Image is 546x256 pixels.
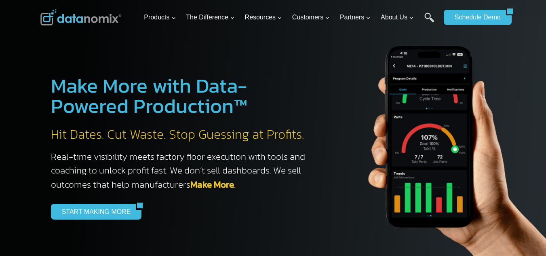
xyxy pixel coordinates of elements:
img: Datanomix [40,9,121,25]
a: Search [424,13,434,31]
a: START MAKING MORE [51,204,136,219]
span: Resources [245,12,282,23]
h2: Hit Dates. Cut Waste. Stop Guessing at Profits. [51,126,314,143]
span: Customers [292,12,330,23]
nav: Primary Navigation [141,4,440,31]
h3: Real-time visibility meets factory floor execution with tools and coaching to unlock profit fast.... [51,150,314,192]
span: Partners [340,12,371,23]
a: Schedule Demo [444,10,506,25]
h1: Make More with Data-Powered Production™ [51,76,314,116]
a: Make More [190,178,234,191]
span: Products [144,12,176,23]
span: The Difference [186,12,235,23]
span: About Us [381,12,414,23]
